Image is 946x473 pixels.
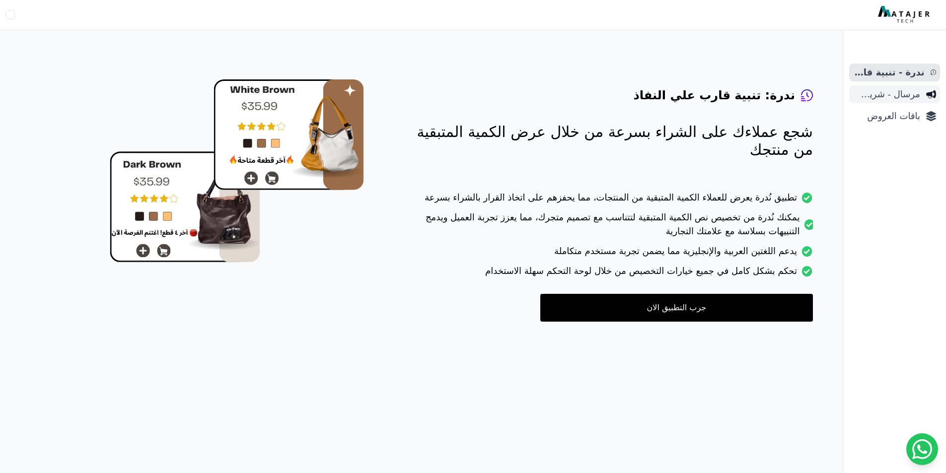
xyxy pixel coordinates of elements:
li: يمكنك نُدرة من تخصيص نص الكمية المتبقية لتتناسب مع تصميم متجرك، مما يعزز تجربة العميل ويدمج التنب... [404,210,813,244]
li: يدعم اللغتين العربية والإنجليزية مما يضمن تجربة مستخدم متكاملة [404,244,813,264]
span: باقات العروض [853,109,920,123]
img: hero [110,79,364,263]
a: جرب التطبيق الان [540,294,813,322]
p: شجع عملاءك على الشراء بسرعة من خلال عرض الكمية المتبقية من منتجك [404,123,813,159]
span: ندرة - تنبية قارب علي النفاذ [853,66,925,79]
span: مرسال - شريط دعاية [853,87,920,101]
h4: ندرة: تنبية قارب علي النفاذ [633,87,795,103]
img: MatajerTech Logo [878,6,932,24]
li: تحكم بشكل كامل في جميع خيارات التخصيص من خلال لوحة التحكم سهلة الاستخدام [404,264,813,284]
li: تطبيق نُدرة يعرض للعملاء الكمية المتبقية من المنتجات، مما يحفزهم على اتخاذ القرار بالشراء بسرعة [404,191,813,210]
